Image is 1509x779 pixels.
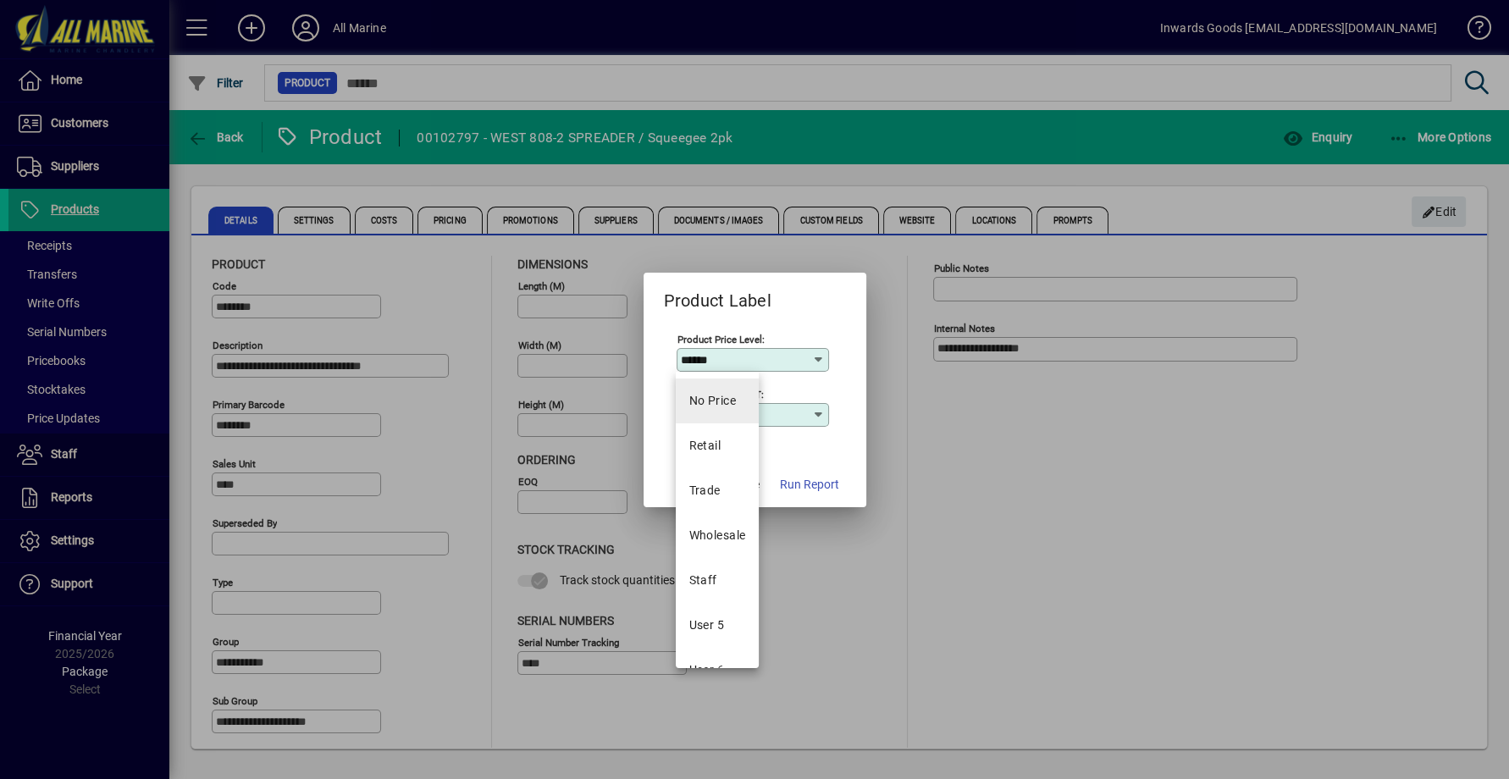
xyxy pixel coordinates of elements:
[689,392,737,410] span: No Price
[689,482,721,500] div: Trade
[676,423,760,468] mat-option: Retail
[677,333,765,345] mat-label: Product Price Level:
[689,527,746,544] div: Wholesale
[676,648,760,693] mat-option: User 6
[676,603,760,648] mat-option: User 5
[773,470,846,500] button: Run Report
[676,513,760,558] mat-option: Wholesale
[689,572,717,589] div: Staff
[780,476,839,494] span: Run Report
[676,468,760,513] mat-option: Trade
[689,437,721,455] div: Retail
[689,661,725,679] div: User 6
[689,616,725,634] div: User 5
[676,558,760,603] mat-option: Staff
[644,273,792,314] h2: Product Label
